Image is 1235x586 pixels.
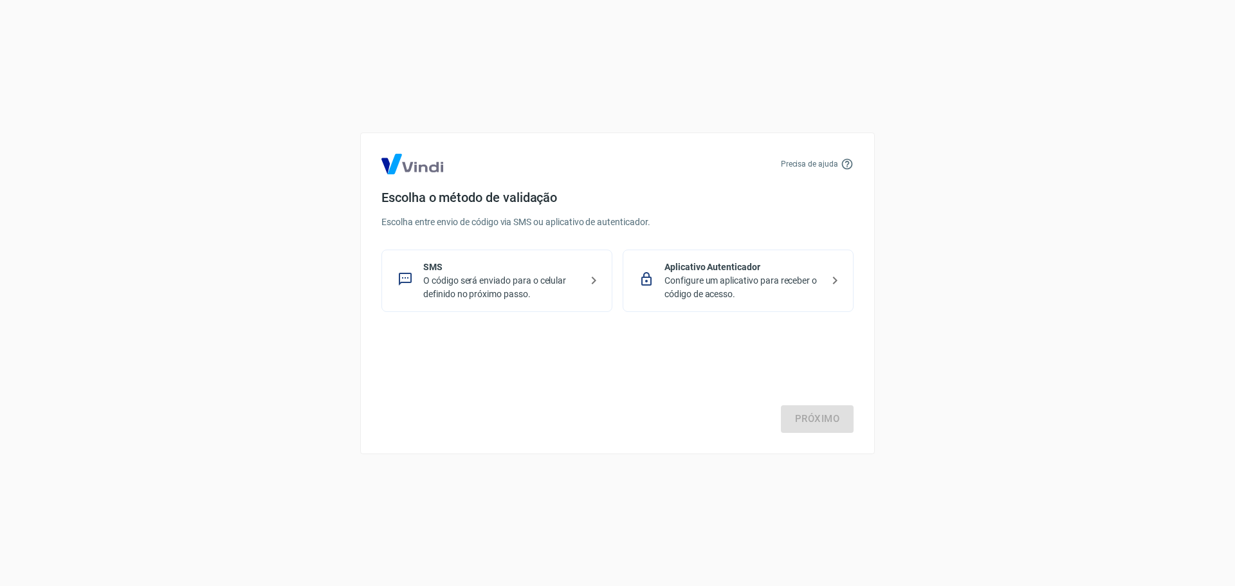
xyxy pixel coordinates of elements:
[623,250,854,312] div: Aplicativo AutenticadorConfigure um aplicativo para receber o código de acesso.
[423,274,581,301] p: O código será enviado para o celular definido no próximo passo.
[664,261,822,274] p: Aplicativo Autenticador
[381,250,612,312] div: SMSO código será enviado para o celular definido no próximo passo.
[423,261,581,274] p: SMS
[664,274,822,301] p: Configure um aplicativo para receber o código de acesso.
[381,154,443,174] img: Logo Vind
[381,190,854,205] h4: Escolha o método de validação
[781,158,838,170] p: Precisa de ajuda
[381,215,854,229] p: Escolha entre envio de código via SMS ou aplicativo de autenticador.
